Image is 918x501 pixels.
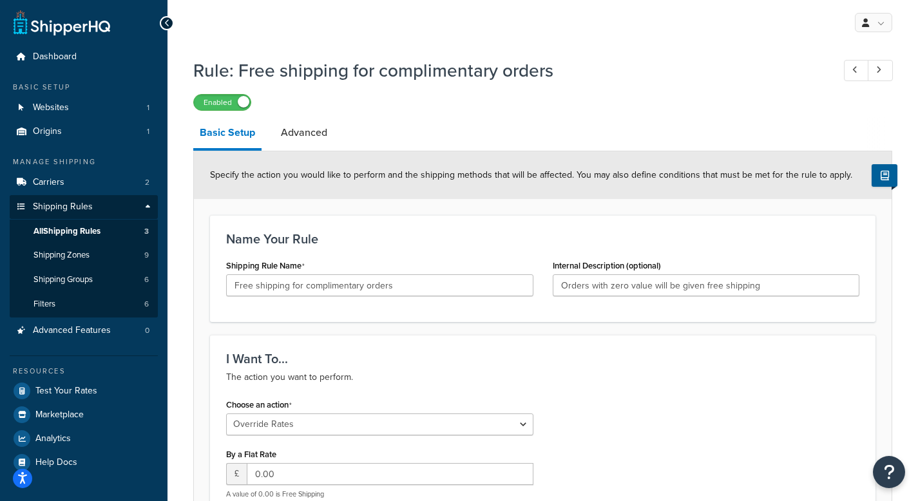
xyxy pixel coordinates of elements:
[553,261,661,270] label: Internal Description (optional)
[10,96,158,120] a: Websites1
[10,268,158,292] a: Shipping Groups6
[10,120,158,144] li: Origins
[33,202,93,213] span: Shipping Rules
[868,60,893,81] a: Next Record
[226,352,859,366] h3: I Want To...
[226,489,533,499] p: A value of 0.00 is Free Shipping
[193,58,820,83] h1: Rule: Free shipping for complimentary orders
[873,456,905,488] button: Open Resource Center
[10,243,158,267] li: Shipping Zones
[10,156,158,167] div: Manage Shipping
[33,325,111,336] span: Advanced Features
[226,261,305,271] label: Shipping Rule Name
[10,451,158,474] a: Help Docs
[10,427,158,450] a: Analytics
[10,268,158,292] li: Shipping Groups
[226,449,276,459] label: By a Flat Rate
[10,195,158,317] li: Shipping Rules
[194,95,251,110] label: Enabled
[33,274,93,285] span: Shipping Groups
[10,120,158,144] a: Origins1
[147,102,149,113] span: 1
[226,232,859,246] h3: Name Your Rule
[144,250,149,261] span: 9
[33,226,100,237] span: All Shipping Rules
[35,410,84,421] span: Marketplace
[226,400,292,410] label: Choose an action
[10,319,158,343] li: Advanced Features
[35,386,97,397] span: Test Your Rates
[10,171,158,194] a: Carriers2
[210,168,852,182] span: Specify the action you would like to perform and the shipping methods that will be affected. You ...
[144,299,149,310] span: 6
[10,403,158,426] a: Marketplace
[10,292,158,316] a: Filters6
[10,379,158,402] a: Test Your Rates
[10,171,158,194] li: Carriers
[33,250,90,261] span: Shipping Zones
[274,117,334,148] a: Advanced
[35,457,77,468] span: Help Docs
[33,52,77,62] span: Dashboard
[145,325,149,336] span: 0
[35,433,71,444] span: Analytics
[226,463,247,485] span: £
[10,220,158,243] a: AllShipping Rules3
[33,177,64,188] span: Carriers
[10,366,158,377] div: Resources
[10,96,158,120] li: Websites
[10,243,158,267] a: Shipping Zones9
[147,126,149,137] span: 1
[144,274,149,285] span: 6
[10,82,158,93] div: Basic Setup
[33,126,62,137] span: Origins
[872,164,897,187] button: Show Help Docs
[33,299,55,310] span: Filters
[145,177,149,188] span: 2
[10,45,158,69] a: Dashboard
[10,195,158,219] a: Shipping Rules
[844,60,869,81] a: Previous Record
[226,370,859,385] p: The action you want to perform.
[193,117,262,151] a: Basic Setup
[10,319,158,343] a: Advanced Features0
[33,102,69,113] span: Websites
[10,292,158,316] li: Filters
[144,226,149,237] span: 3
